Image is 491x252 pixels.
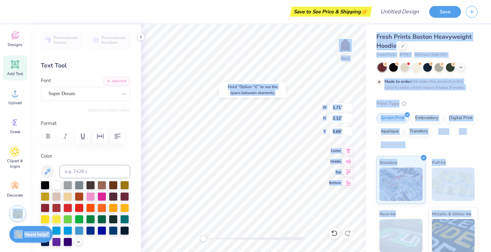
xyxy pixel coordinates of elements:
span: Decorate [7,193,23,198]
div: Foil [455,127,470,137]
img: Standard [379,168,423,201]
span: 👉 [361,7,368,15]
strong: Need help? [24,231,48,238]
label: Format [41,119,130,127]
span: Personalized Numbers [102,35,126,45]
div: Hold “Option ⌥” to see the space between elements. [219,82,286,97]
strong: Made to order: [384,79,412,84]
span: Greek [10,129,20,135]
img: Back [339,39,352,52]
span: Clipart & logos [4,158,26,169]
img: Puff Ink [432,168,475,201]
div: Back [341,55,350,61]
div: We make this product in this color to order, which means it takes 8 weeks. [384,78,467,90]
div: Accessibility label [200,235,207,242]
div: Vinyl [434,127,453,137]
div: Rhinestones [376,140,409,150]
input: e.g. 7428 c [59,165,130,178]
span: Puff Ink [432,159,446,166]
span: Bottom [329,180,341,186]
div: Embroidery [411,113,443,123]
div: Applique [376,127,403,137]
div: Print Type [376,100,478,107]
label: Font [41,77,51,84]
button: Switch to Greek Letters [89,107,130,113]
div: Text Tool [41,61,130,70]
span: # FP87 [399,52,411,58]
label: Color [41,152,130,160]
span: Personalized Names [54,35,78,45]
button: Save [429,6,461,18]
input: Untitled Design [375,5,424,18]
span: Fresh Prints Boston Heavyweight Hoodie [376,33,472,50]
div: Save to See Price & Shipping [292,7,370,17]
div: Digital Print [445,113,477,123]
span: Add Text [7,71,23,76]
span: Center [329,148,341,154]
span: Metallic & Glitter Ink [432,210,471,217]
span: Top [329,170,341,175]
span: Fresh Prints [376,52,396,58]
div: Screen Print [376,113,409,123]
button: Add Font [103,77,130,85]
span: Neon Ink [379,210,396,217]
span: Designs [8,42,22,47]
span: Upload [8,100,22,105]
div: Transfers [405,127,432,137]
span: Middle [329,159,341,164]
button: Personalized Numbers [89,32,130,48]
span: Standard [379,159,397,166]
span: Minimum Order: 50 + [414,52,448,58]
button: Personalized Names [41,32,83,48]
